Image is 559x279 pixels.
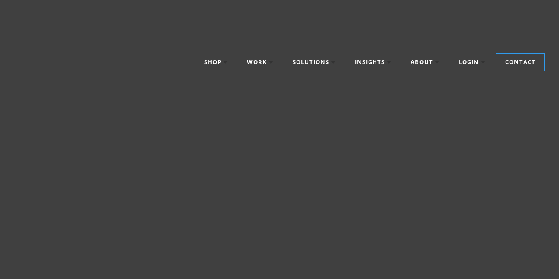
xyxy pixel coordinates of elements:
a: Shop [195,54,236,71]
a: About [402,54,448,71]
a: Solutions [284,54,344,71]
a: Work [238,54,282,71]
a: Contact [496,54,544,71]
a: Login [450,54,494,71]
a: Insights [346,54,400,71]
